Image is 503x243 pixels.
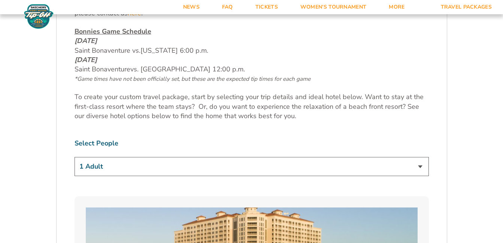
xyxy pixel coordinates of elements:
em: [DATE] [75,36,97,45]
p: Saint Bonaventure Saint Bonaventure [75,27,429,83]
p: To create your custom travel package, start by selecting your trip details and ideal hotel below.... [75,92,429,121]
span: *Game times have not been officially set, but these are the expected tip times for each game [75,75,310,83]
span: [GEOGRAPHIC_DATA] 12:00 p.m. [75,65,310,83]
em: [DATE] [75,55,97,64]
span: vs. [130,65,139,74]
img: Fort Myers Tip-Off [22,4,55,29]
label: Select People [75,139,429,148]
span: [US_STATE] 6:00 p.m. [140,46,208,55]
span: vs. [132,46,140,55]
u: Bonnies Game Schedule [75,27,151,36]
